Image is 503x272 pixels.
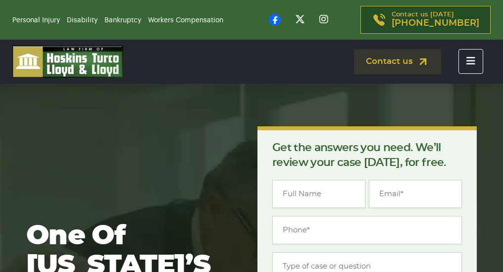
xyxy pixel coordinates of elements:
p: Contact us [DATE] [392,11,479,28]
button: Toggle navigation [458,49,483,74]
input: Full Name [272,180,365,208]
span: [PHONE_NUMBER] [392,18,479,28]
a: Contact us [DATE][PHONE_NUMBER] [360,6,491,34]
input: Phone* [272,216,462,244]
img: logo [12,46,123,78]
input: Email* [369,180,462,208]
a: Personal Injury [12,17,60,24]
p: Get the answers you need. We’ll review your case [DATE], for free. [272,140,462,170]
a: Contact us [354,49,441,74]
a: Bankruptcy [104,17,141,24]
a: Workers Compensation [148,17,223,24]
a: Disability [67,17,98,24]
